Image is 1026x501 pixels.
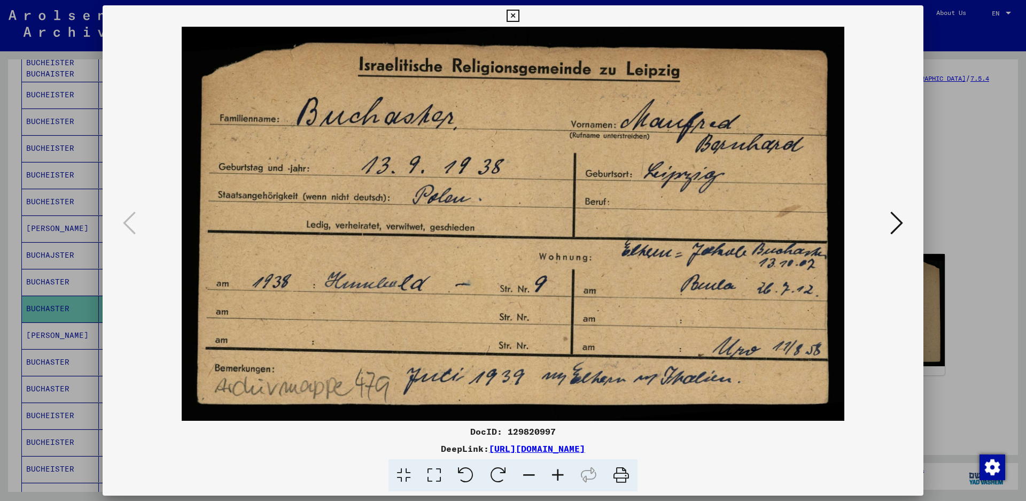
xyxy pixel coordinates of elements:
[103,425,923,438] div: DocID: 129820997
[103,442,923,455] div: DeepLink:
[980,454,1005,480] img: Change consent
[489,443,585,454] a: [URL][DOMAIN_NAME]
[139,27,887,421] img: 001.jpg
[979,454,1005,480] div: Change consent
